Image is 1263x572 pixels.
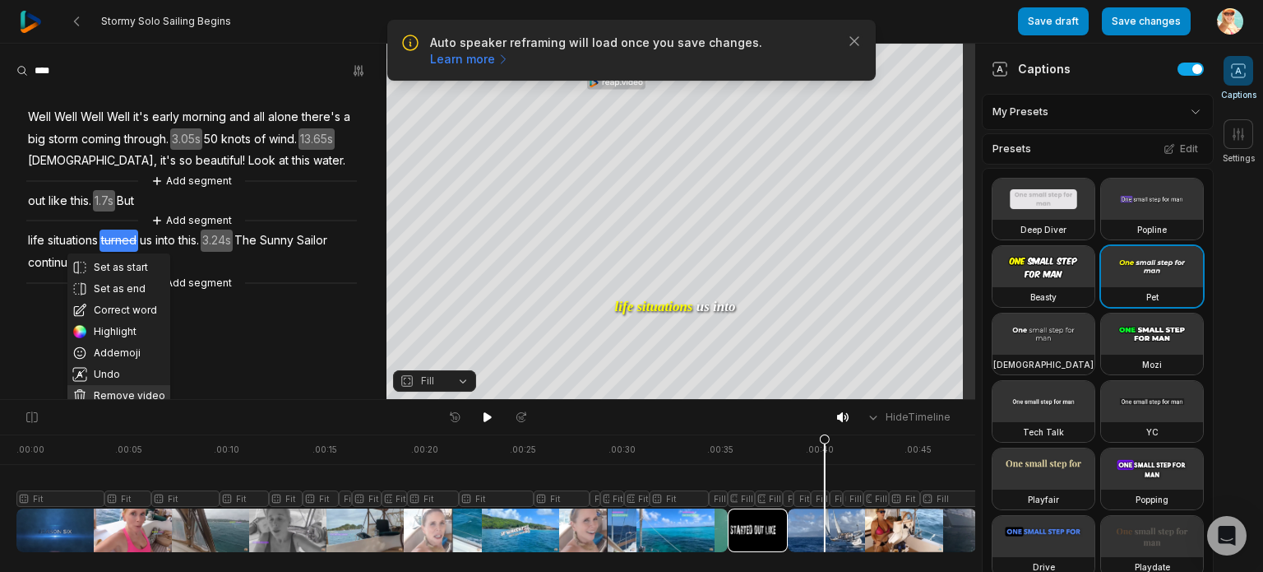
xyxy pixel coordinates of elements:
[67,321,170,342] button: Highlight
[99,230,138,252] span: turned
[233,230,258,252] span: The
[277,150,290,172] span: at
[26,252,82,274] span: continues
[138,230,154,252] span: us
[148,212,235,230] button: Add segment
[132,106,150,128] span: it's
[47,190,69,212] span: like
[202,128,220,151] span: 50
[194,150,247,172] span: beautiful!
[26,150,159,172] span: [DEMOGRAPHIC_DATA],
[982,133,1214,165] div: Presets
[258,230,295,252] span: Sunny
[1030,291,1057,304] h3: Beasty
[861,405,955,430] button: HideTimeline
[72,324,87,339] img: color_wheel.png
[93,190,115,212] span: 1.7s
[67,364,170,385] button: Undo
[1142,358,1162,371] h3: Mozi
[115,190,136,212] span: But
[101,15,231,28] span: Stormy Solo Sailing Begins
[252,128,267,151] span: of
[312,150,347,172] span: water.
[421,374,434,388] span: Fill
[1146,291,1159,304] h3: Pet
[26,190,47,212] span: out
[1023,426,1064,439] h3: Tech Talk
[266,106,300,128] span: alone
[290,150,312,172] span: this
[1020,223,1066,236] h3: Deep Diver
[1137,223,1167,236] h3: Popline
[123,128,170,151] span: through.
[267,128,298,151] span: wind.
[67,278,170,300] button: Set as end
[159,150,178,172] span: it's
[1146,426,1159,439] h3: YC
[1102,7,1191,35] button: Save changes
[154,230,177,252] span: into
[26,106,53,128] span: Well
[1207,516,1247,556] div: Open Intercom Messenger
[1221,56,1256,101] button: Captions
[150,106,181,128] span: early
[67,300,170,321] button: Correct word
[992,60,1071,77] div: Captions
[178,150,194,172] span: so
[982,94,1214,130] div: My Presets
[148,274,235,292] button: Add segment
[1136,493,1168,506] h3: Popping
[80,128,123,151] span: coming
[79,106,105,128] span: Well
[1221,89,1256,101] span: Captions
[342,106,352,128] span: a
[105,106,132,128] span: Well
[181,106,228,128] span: morning
[1159,138,1203,160] button: Edit
[67,385,170,407] button: Remove video
[300,106,342,128] span: there's
[298,128,335,151] span: 13.65s
[67,342,170,364] button: Addemoji
[430,51,510,67] a: Learn more
[26,230,46,252] span: life
[1223,152,1255,165] span: Settings
[47,128,80,151] span: storm
[177,230,201,252] span: this.
[26,128,47,151] span: big
[170,128,202,151] span: 3.05s
[67,257,170,278] button: Set as start
[1028,493,1059,506] h3: Playfair
[201,230,233,252] span: 3.24s
[295,230,329,252] span: Sailor
[247,150,277,172] span: Look
[1018,7,1089,35] button: Save draft
[148,172,235,190] button: Add segment
[228,106,252,128] span: and
[993,358,1094,371] h3: [DEMOGRAPHIC_DATA]
[69,190,93,212] span: this.
[53,106,79,128] span: Well
[220,128,252,151] span: knots
[1223,119,1255,165] button: Settings
[46,230,99,252] span: situations
[252,106,266,128] span: all
[20,11,42,33] img: reap
[393,370,476,392] button: Fill
[430,35,833,67] p: Auto speaker reframing will load once you save changes.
